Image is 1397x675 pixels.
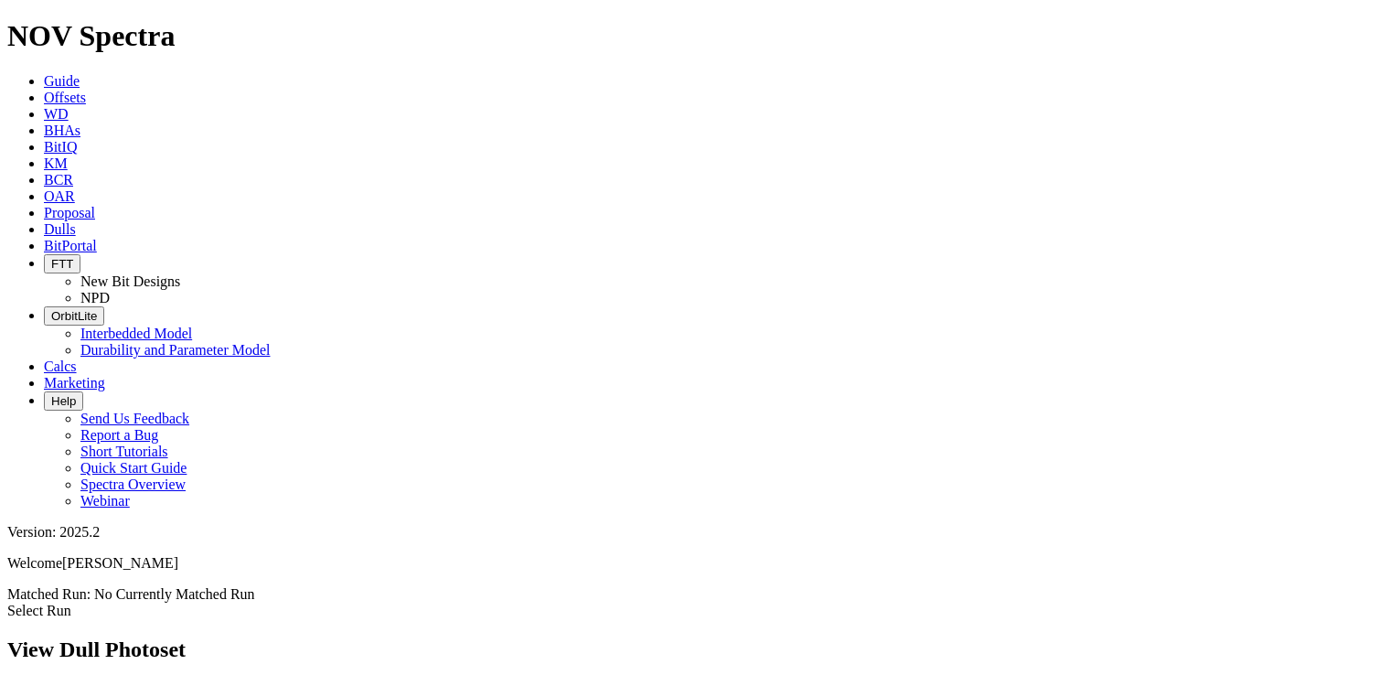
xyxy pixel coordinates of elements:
a: Calcs [44,359,77,374]
a: Offsets [44,90,86,105]
a: WD [44,106,69,122]
a: Dulls [44,221,76,237]
span: [PERSON_NAME] [62,555,178,571]
a: Short Tutorials [80,444,168,459]
a: Webinar [80,493,130,509]
p: Welcome [7,555,1390,572]
a: NPD [80,290,110,305]
button: OrbitLite [44,306,104,326]
span: FTT [51,257,73,271]
span: Help [51,394,76,408]
a: Select Run [7,603,71,618]
a: BCR [44,172,73,187]
a: BitIQ [44,139,77,155]
a: Send Us Feedback [80,411,189,426]
h1: NOV Spectra [7,19,1390,53]
a: Report a Bug [80,427,158,443]
a: Interbedded Model [80,326,192,341]
h2: View Dull Photoset [7,637,1390,662]
a: BitPortal [44,238,97,253]
a: Marketing [44,375,105,391]
span: Matched Run: [7,586,91,602]
a: Guide [44,73,80,89]
div: Version: 2025.2 [7,524,1390,541]
a: Quick Start Guide [80,460,187,476]
a: New Bit Designs [80,273,180,289]
button: FTT [44,254,80,273]
a: Proposal [44,205,95,220]
span: OrbitLite [51,309,97,323]
a: Spectra Overview [80,477,186,492]
a: KM [44,155,68,171]
a: OAR [44,188,75,204]
button: Help [44,391,83,411]
a: BHAs [44,123,80,138]
a: Durability and Parameter Model [80,342,271,358]
span: No Currently Matched Run [94,586,255,602]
